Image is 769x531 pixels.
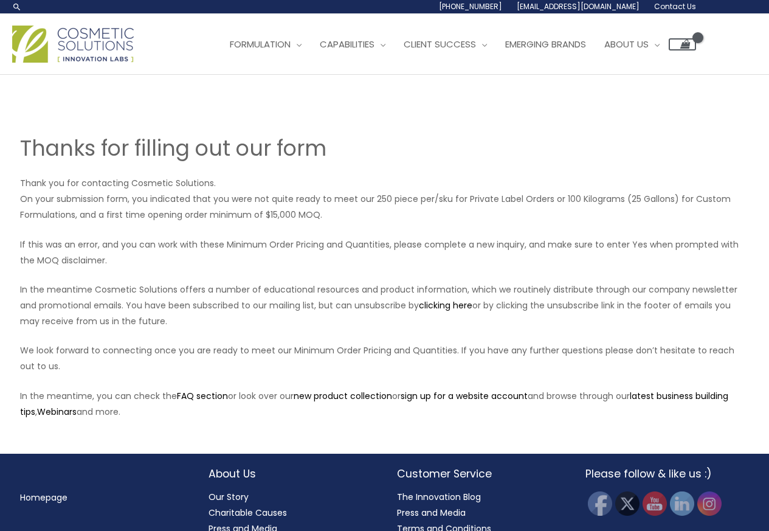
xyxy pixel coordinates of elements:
a: clicking here [419,299,472,311]
img: Cosmetic Solutions Logo [12,26,134,63]
h2: Customer Service [397,466,561,482]
a: Search icon link [12,2,22,12]
img: Facebook [588,491,612,516]
a: Charitable Causes [209,507,287,519]
a: FAQ section [177,390,228,402]
a: Press and Media [397,507,466,519]
p: If this was an error, and you can work with these Minimum Order Pricing and Quantities, please co... [20,237,750,268]
nav: Site Navigation [212,26,696,63]
p: In the meantime, you can check the or look over our or and browse through our , and more. [20,388,750,420]
a: Webinars [37,406,77,418]
span: Emerging Brands [505,38,586,50]
a: Capabilities [311,26,395,63]
a: new product collection [294,390,392,402]
a: Homepage [20,491,67,504]
span: [EMAIL_ADDRESS][DOMAIN_NAME] [517,1,640,12]
a: The Innovation Blog [397,491,481,503]
img: Twitter [615,491,640,516]
span: Capabilities [320,38,374,50]
a: View Shopping Cart, empty [669,38,696,50]
p: Thank you for contacting Cosmetic Solutions. On your submission form, you indicated that you were... [20,175,750,223]
a: latest business building tips [20,390,728,418]
p: In the meantime Cosmetic Solutions offers a number of educational resources and product informati... [20,282,750,329]
h2: About Us [209,466,373,482]
a: Client Success [395,26,496,63]
nav: Menu [20,490,184,505]
a: Our Story [209,491,249,503]
span: [PHONE_NUMBER] [439,1,502,12]
h2: Please follow & like us :) [585,466,750,482]
span: Formulation [230,38,291,50]
span: Contact Us [654,1,696,12]
a: About Us [595,26,669,63]
a: Formulation [221,26,311,63]
a: sign up for a website account [401,390,528,402]
span: About Us [604,38,649,50]
span: Client Success [404,38,476,50]
a: Emerging Brands [496,26,595,63]
h1: Thanks for filling out our form [20,133,750,163]
p: We look forward to connecting once you are ready to meet our Minimum Order Pricing and Quantities... [20,342,750,374]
